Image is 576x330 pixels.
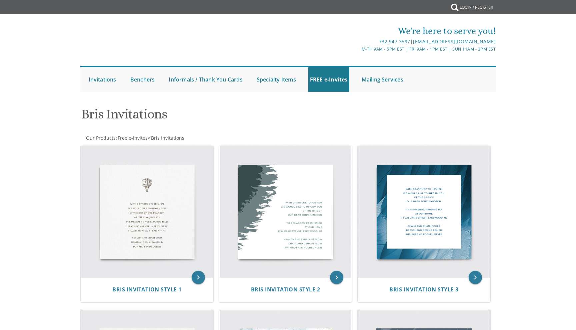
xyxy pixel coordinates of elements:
[150,135,184,141] a: Bris Invitations
[85,135,116,141] a: Our Products
[87,67,118,92] a: Invitations
[219,46,496,53] div: M-Th 9am - 5pm EST | Fri 9am - 1pm EST | Sun 11am - 3pm EST
[112,286,182,293] a: Bris Invitation Style 1
[129,67,157,92] a: Benchers
[360,67,405,92] a: Mailing Services
[251,286,320,293] a: Bris Invitation Style 2
[413,38,496,45] a: [EMAIL_ADDRESS][DOMAIN_NAME]
[81,107,353,126] h1: Bris Invitations
[469,271,482,284] a: keyboard_arrow_right
[379,38,410,45] a: 732.947.3597
[151,135,184,141] span: Bris Invitations
[251,286,320,293] span: Bris Invitation Style 2
[118,135,148,141] span: Free e-Invites
[117,135,148,141] a: Free e-Invites
[219,24,496,38] div: We're here to serve you!
[255,67,298,92] a: Specialty Items
[220,146,352,278] img: Bris Invitation Style 2
[358,146,490,278] img: Bris Invitation Style 3
[112,286,182,293] span: Bris Invitation Style 1
[80,135,288,141] div: :
[167,67,244,92] a: Informals / Thank You Cards
[148,135,184,141] span: >
[389,286,459,293] a: Bris Invitation Style 3
[389,286,459,293] span: Bris Invitation Style 3
[219,38,496,46] div: |
[308,67,349,92] a: FREE e-Invites
[330,271,343,284] a: keyboard_arrow_right
[192,271,205,284] a: keyboard_arrow_right
[81,146,213,278] img: Bris Invitation Style 1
